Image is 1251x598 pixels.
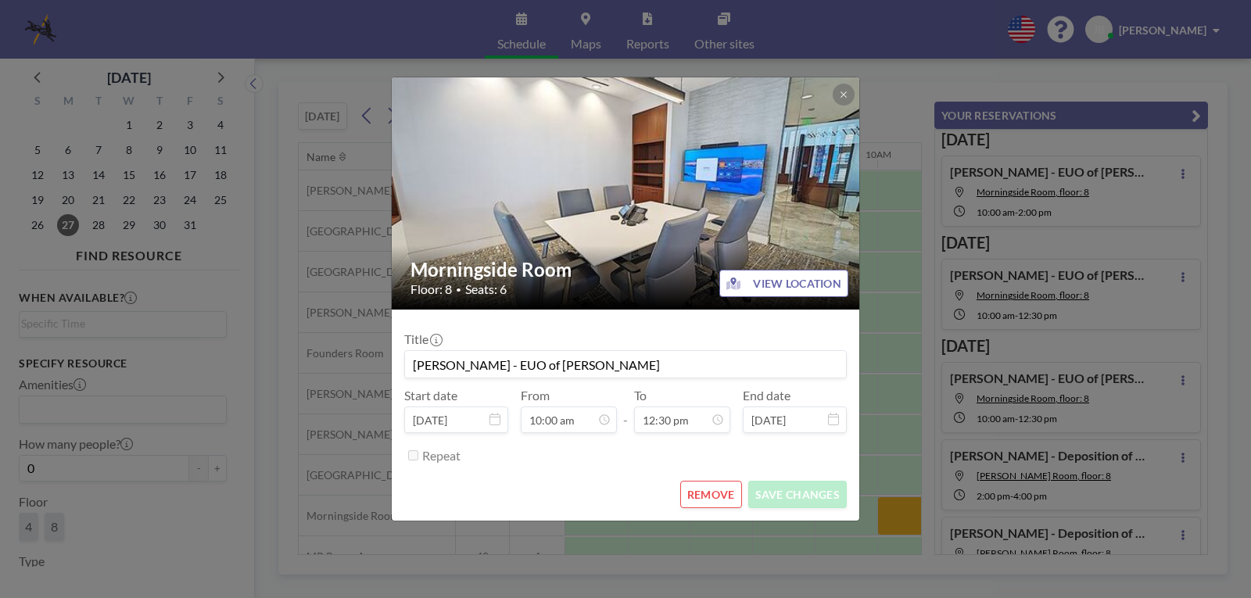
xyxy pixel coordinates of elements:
[456,284,461,295] span: •
[404,331,441,347] label: Title
[743,388,790,403] label: End date
[392,17,861,370] img: 537.jpg
[465,281,507,297] span: Seats: 6
[404,388,457,403] label: Start date
[410,281,452,297] span: Floor: 8
[623,393,628,428] span: -
[521,388,550,403] label: From
[634,388,647,403] label: To
[405,351,846,378] input: (No title)
[410,258,842,281] h2: Morningside Room
[719,270,848,297] button: VIEW LOCATION
[680,481,742,508] button: REMOVE
[422,448,461,464] label: Repeat
[748,481,847,508] button: SAVE CHANGES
